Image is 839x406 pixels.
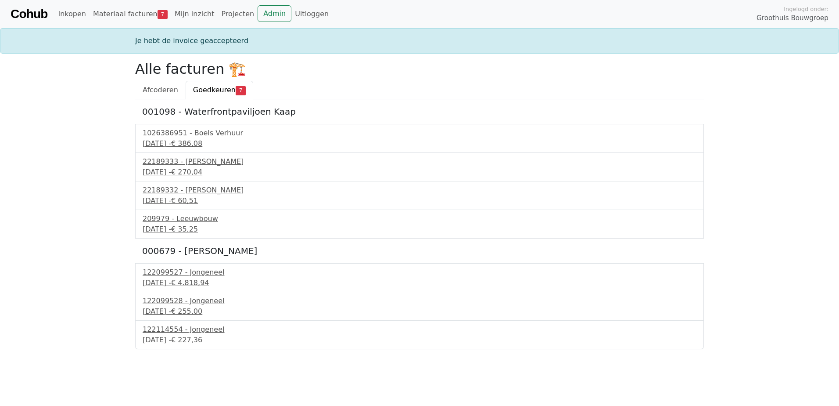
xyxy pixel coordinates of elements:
[143,267,696,278] div: 122099527 - Jongeneel
[171,5,218,23] a: Mijn inzicht
[143,335,696,345] div: [DATE] -
[143,296,696,317] a: 122099528 - Jongeneel[DATE] -€ 255,00
[135,81,186,99] a: Afcoderen
[90,5,171,23] a: Materiaal facturen7
[135,61,704,77] h2: Alle facturen 🏗️
[143,224,696,235] div: [DATE] -
[193,86,236,94] span: Goedkeuren
[291,5,332,23] a: Uitloggen
[171,279,209,287] span: € 4.818,94
[130,36,709,46] div: Je hebt de invoice geaccepteerd
[143,324,696,345] a: 122114554 - Jongeneel[DATE] -€ 227,36
[143,214,696,224] div: 209979 - Leeuwbouw
[143,324,696,335] div: 122114554 - Jongeneel
[757,13,828,23] span: Groothuis Bouwgroep
[236,86,246,95] span: 7
[143,86,178,94] span: Afcoderen
[143,156,696,178] a: 22189333 - [PERSON_NAME][DATE] -€ 270,04
[143,167,696,178] div: [DATE] -
[143,278,696,288] div: [DATE] -
[171,139,202,148] span: € 386,08
[143,214,696,235] a: 209979 - Leeuwbouw[DATE] -€ 35,25
[143,185,696,206] a: 22189332 - [PERSON_NAME][DATE] -€ 60,51
[143,128,696,149] a: 1026386951 - Boels Verhuur[DATE] -€ 386,08
[171,225,198,233] span: € 35,25
[784,5,828,13] span: Ingelogd onder:
[143,156,696,167] div: 22189333 - [PERSON_NAME]
[218,5,258,23] a: Projecten
[142,246,697,256] h5: 000679 - [PERSON_NAME]
[143,196,696,206] div: [DATE] -
[143,138,696,149] div: [DATE] -
[143,185,696,196] div: 22189332 - [PERSON_NAME]
[143,296,696,306] div: 122099528 - Jongeneel
[143,128,696,138] div: 1026386951 - Boels Verhuur
[142,106,697,117] h5: 001098 - Waterfrontpaviljoen Kaap
[171,196,198,205] span: € 60,51
[158,10,168,19] span: 7
[171,336,202,344] span: € 227,36
[171,168,202,176] span: € 270,04
[54,5,89,23] a: Inkopen
[11,4,47,25] a: Cohub
[143,306,696,317] div: [DATE] -
[258,5,291,22] a: Admin
[143,267,696,288] a: 122099527 - Jongeneel[DATE] -€ 4.818,94
[171,307,202,315] span: € 255,00
[186,81,253,99] a: Goedkeuren7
